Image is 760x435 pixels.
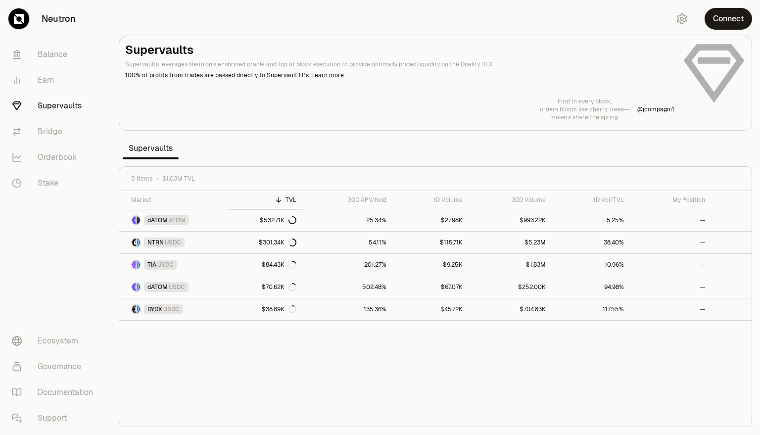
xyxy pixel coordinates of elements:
span: dATOM [147,283,168,291]
div: TVL [236,196,296,204]
span: USDC [169,283,185,291]
a: Stake [4,170,107,196]
a: 117.55% [552,298,630,320]
a: Balance [4,42,107,67]
img: dATOM Logo [132,283,136,291]
a: 201.27% [302,254,392,276]
a: $9.25K [392,254,469,276]
a: -- [630,298,711,320]
img: USDC Logo [137,283,140,291]
img: TIA Logo [132,261,136,269]
a: First in every block,orders bloom like cherry trees—makers share the spring. [540,97,629,121]
a: Ecosystem [4,328,107,354]
a: 135.36% [302,298,392,320]
a: Bridge [4,119,107,145]
div: $38.89K [262,305,296,313]
img: USDC Logo [137,239,140,246]
p: Supervaults leverages Neutron's enshrined oracle and top of block execution to provide optimally ... [125,60,674,69]
a: -- [630,276,711,298]
p: @ jcompagni1 [637,105,674,113]
a: 502.48% [302,276,392,298]
a: Learn more [311,71,344,79]
a: Orderbook [4,145,107,170]
img: USDC Logo [137,305,140,313]
a: 94.98% [552,276,630,298]
span: USDC [165,239,181,246]
a: dATOM LogoATOM LogodATOMATOM [119,209,230,231]
div: $532.71K [260,216,296,224]
a: @jcompagni1 [637,105,674,113]
a: TIA LogoUSDC LogoTIAUSDC [119,254,230,276]
a: dATOM LogoUSDC LogodATOMUSDC [119,276,230,298]
p: orders bloom like cherry trees— [540,105,629,113]
img: dATOM Logo [132,216,136,224]
a: $993.22K [469,209,552,231]
a: $84.43K [230,254,302,276]
span: Supervaults [123,139,179,158]
a: $70.62K [230,276,302,298]
a: 54.11% [302,232,392,253]
a: Supervaults [4,93,107,119]
span: ATOM [169,216,186,224]
a: Governance [4,354,107,380]
p: makers share the spring. [540,113,629,121]
a: $38.89K [230,298,302,320]
a: Support [4,405,107,431]
span: NTRN [147,239,164,246]
a: NTRN LogoUSDC LogoNTRNUSDC [119,232,230,253]
a: -- [630,209,711,231]
div: $301.34K [259,239,296,246]
a: $704.83K [469,298,552,320]
div: 30D APY/hold [308,196,386,204]
span: dATOM [147,216,168,224]
img: NTRN Logo [132,239,136,246]
span: 5 items [131,175,152,183]
div: $70.62K [262,283,296,291]
div: My Position [636,196,705,204]
a: 5.25% [552,209,630,231]
a: -- [630,232,711,253]
img: USDC Logo [137,261,140,269]
span: USDC [157,261,174,269]
div: 1D Vol/TVL [558,196,624,204]
p: First in every block, [540,97,629,105]
a: $532.71K [230,209,302,231]
a: $27.98K [392,209,469,231]
h2: Supervaults [125,42,674,58]
p: 100% of profits from trades are passed directly to Supervault LPs. [125,71,674,80]
button: Connect [705,8,752,30]
a: DYDX LogoUSDC LogoDYDXUSDC [119,298,230,320]
span: USDC [163,305,180,313]
img: DYDX Logo [132,305,136,313]
a: $115.71K [392,232,469,253]
a: 38.40% [552,232,630,253]
a: -- [630,254,711,276]
div: 1D Volume [398,196,463,204]
div: Market [131,196,224,204]
span: DYDX [147,305,162,313]
span: TIA [147,261,156,269]
a: Documentation [4,380,107,405]
a: 25.34% [302,209,392,231]
a: $301.34K [230,232,302,253]
img: ATOM Logo [137,216,140,224]
a: $5.23M [469,232,552,253]
a: $45.72K [392,298,469,320]
a: 10.96% [552,254,630,276]
a: Earn [4,67,107,93]
div: 30D Volume [475,196,546,204]
a: $252.00K [469,276,552,298]
span: $1.03M TVL [162,175,195,183]
a: $67.07K [392,276,469,298]
a: $1.83M [469,254,552,276]
div: $84.43K [262,261,296,269]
